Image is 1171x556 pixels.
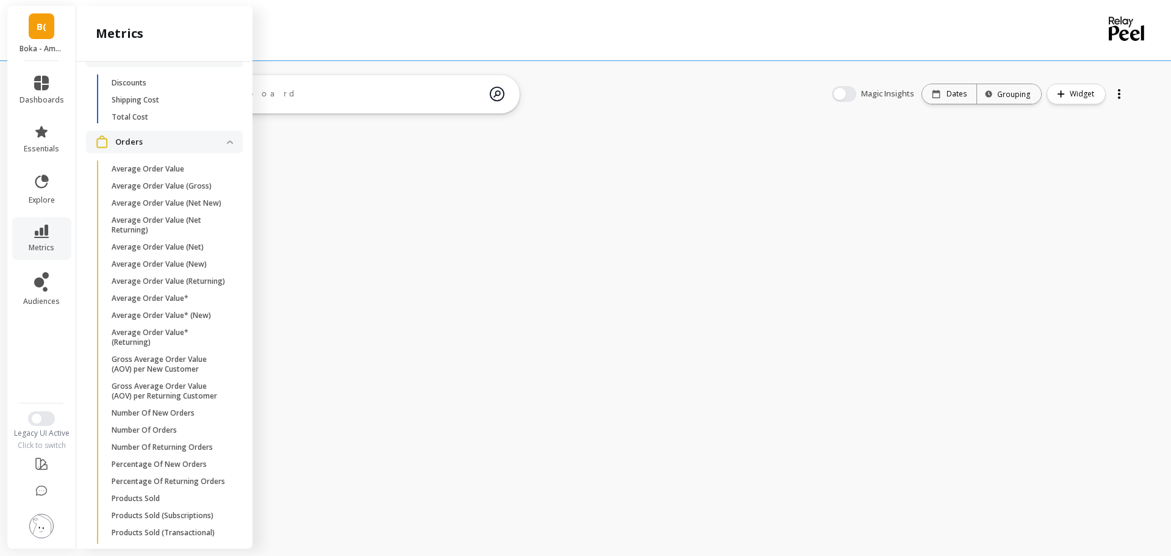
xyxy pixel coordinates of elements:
h2: metrics [96,25,143,42]
img: down caret icon [227,140,233,144]
p: Average Order Value* (New) [112,311,211,320]
span: B( [37,20,46,34]
img: profile picture [29,514,54,538]
span: dashboards [20,95,64,105]
p: Average Order Value (Net New) [112,198,221,208]
div: Grouping [988,88,1030,100]
p: Number Of Returning Orders [112,442,213,452]
p: Average Order Value* [112,294,188,303]
p: Products Sold (Transactional) [112,528,215,538]
p: Average Order Value (New) [112,259,207,269]
p: Percentage Of New Orders [112,460,207,469]
p: Gross Average Order Value (AOV) per Returning Customer [112,381,228,401]
p: Products Sold [112,494,160,504]
span: explore [29,195,55,205]
span: Widget [1070,88,1098,100]
img: magic search icon [490,78,504,110]
span: metrics [29,243,54,253]
p: Gross Average Order Value (AOV) per New Customer [112,355,228,374]
span: essentials [24,144,59,154]
p: Number Of Orders [112,425,177,435]
p: Percentage Of Returning Orders [112,477,225,486]
button: Switch to New UI [28,411,55,426]
p: Total Cost [112,112,148,122]
img: navigation item icon [96,135,108,148]
p: Average Order Value (Gross) [112,181,212,191]
p: Number Of New Orders [112,408,195,418]
p: Average Order Value (Net Returning) [112,215,228,235]
div: Click to switch [7,441,76,450]
p: Shipping Cost [112,95,159,105]
p: Discounts [112,78,146,88]
p: Average Order Value [112,164,184,174]
p: Average Order Value (Net) [112,242,204,252]
p: Boka - Amazon (Essor) [20,44,64,54]
div: Legacy UI Active [7,428,76,438]
p: Average Order Value (Returning) [112,276,225,286]
span: Magic Insights [861,88,917,100]
button: Widget [1047,84,1106,104]
p: Dates [947,89,967,99]
p: Orders [115,136,227,148]
p: Products Sold (Subscriptions) [112,511,213,521]
p: Average Order Value* (Returning) [112,328,228,347]
span: audiences [23,297,60,306]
